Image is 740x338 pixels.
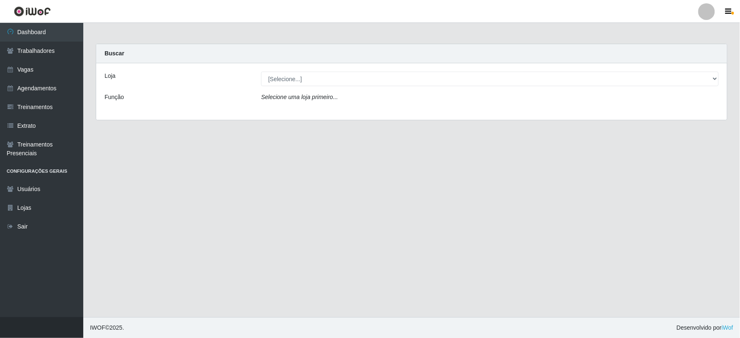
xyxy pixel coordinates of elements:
[105,72,115,80] label: Loja
[677,323,733,332] span: Desenvolvido por
[90,323,124,332] span: © 2025 .
[105,93,124,102] label: Função
[105,50,124,57] strong: Buscar
[722,324,733,331] a: iWof
[90,324,105,331] span: IWOF
[261,94,338,100] i: Selecione uma loja primeiro...
[14,6,51,17] img: CoreUI Logo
